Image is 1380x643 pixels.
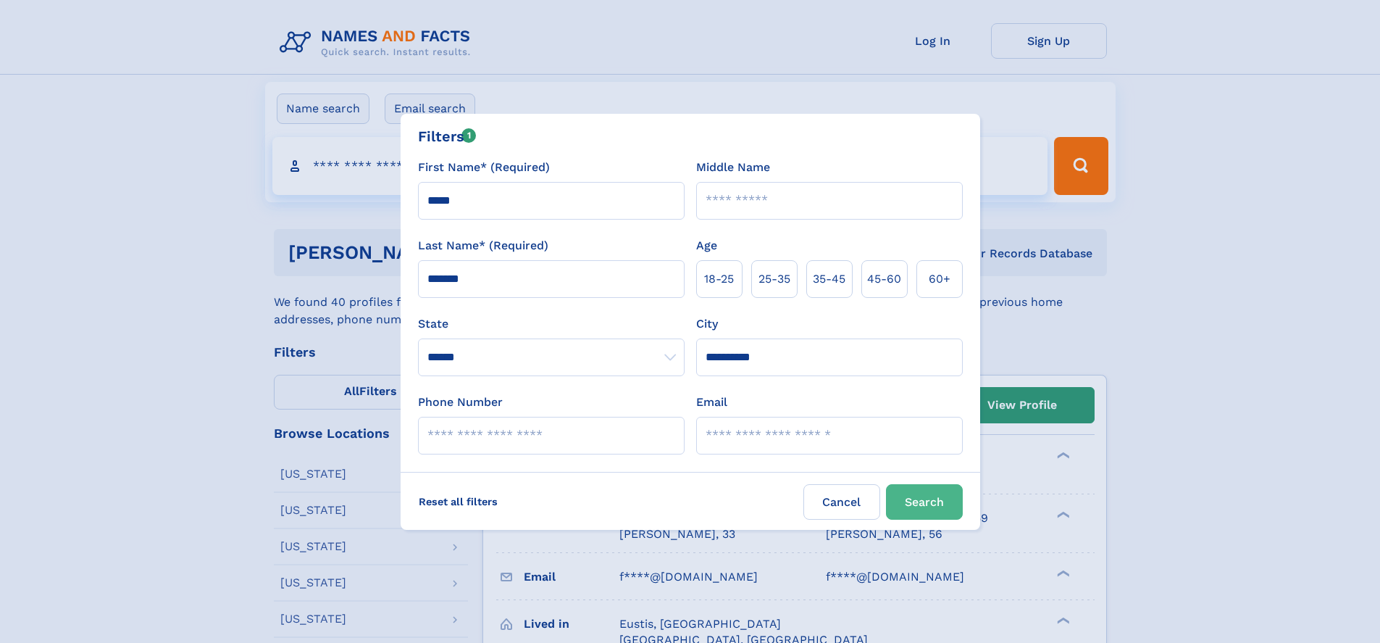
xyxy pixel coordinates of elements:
[813,270,845,288] span: 35‑45
[758,270,790,288] span: 25‑35
[418,394,503,411] label: Phone Number
[409,484,507,519] label: Reset all filters
[418,237,548,254] label: Last Name* (Required)
[696,315,718,333] label: City
[418,125,477,147] div: Filters
[886,484,963,520] button: Search
[696,394,727,411] label: Email
[929,270,950,288] span: 60+
[696,159,770,176] label: Middle Name
[696,237,717,254] label: Age
[803,484,880,520] label: Cancel
[418,159,550,176] label: First Name* (Required)
[704,270,734,288] span: 18‑25
[418,315,685,333] label: State
[867,270,901,288] span: 45‑60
